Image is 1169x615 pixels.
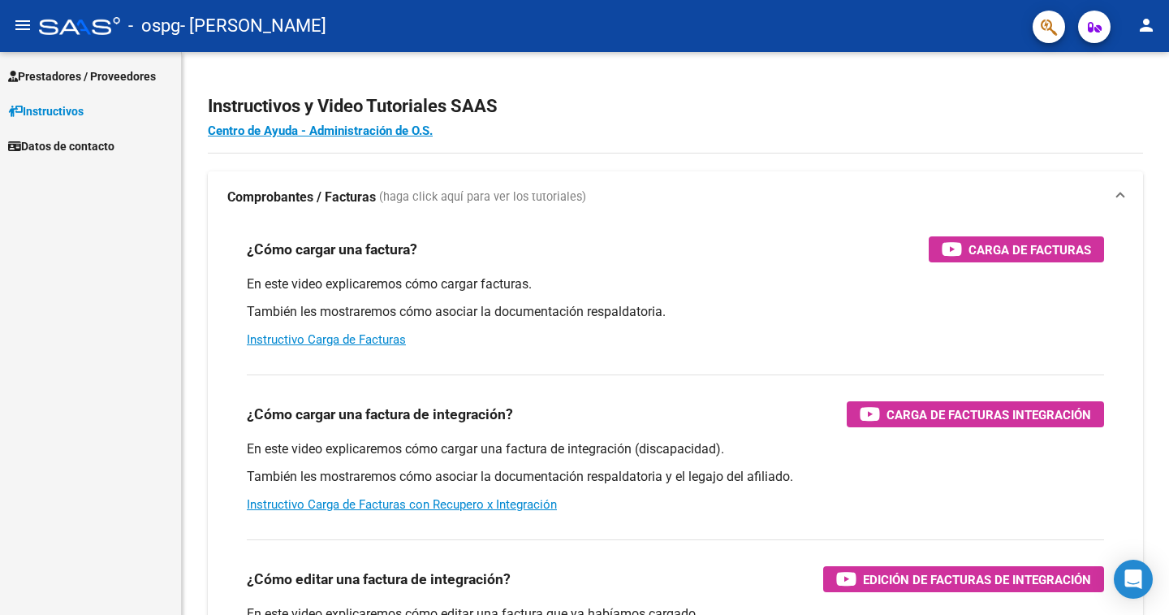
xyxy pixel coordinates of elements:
span: Datos de contacto [8,137,114,155]
button: Carga de Facturas Integración [847,401,1104,427]
span: Prestadores / Proveedores [8,67,156,85]
span: Instructivos [8,102,84,120]
p: También les mostraremos cómo asociar la documentación respaldatoria y el legajo del afiliado. [247,468,1104,486]
span: (haga click aquí para ver los tutoriales) [379,188,586,206]
span: - ospg [128,8,180,44]
mat-expansion-panel-header: Comprobantes / Facturas (haga click aquí para ver los tutoriales) [208,171,1143,223]
mat-icon: person [1137,15,1156,35]
span: Edición de Facturas de integración [863,570,1091,590]
mat-icon: menu [13,15,32,35]
a: Centro de Ayuda - Administración de O.S. [208,123,433,138]
button: Edición de Facturas de integración [823,566,1104,592]
div: Open Intercom Messenger [1114,560,1153,599]
h2: Instructivos y Video Tutoriales SAAS [208,91,1143,122]
strong: Comprobantes / Facturas [227,188,376,206]
span: Carga de Facturas [968,240,1091,260]
a: Instructivo Carga de Facturas con Recupero x Integración [247,497,557,512]
p: En este video explicaremos cómo cargar una factura de integración (discapacidad). [247,440,1104,458]
p: También les mostraremos cómo asociar la documentación respaldatoria. [247,303,1104,321]
span: - [PERSON_NAME] [180,8,326,44]
h3: ¿Cómo editar una factura de integración? [247,568,511,591]
p: En este video explicaremos cómo cargar facturas. [247,275,1104,293]
button: Carga de Facturas [929,236,1104,262]
h3: ¿Cómo cargar una factura? [247,238,417,261]
h3: ¿Cómo cargar una factura de integración? [247,403,513,426]
span: Carga de Facturas Integración [886,405,1091,425]
a: Instructivo Carga de Facturas [247,332,406,347]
